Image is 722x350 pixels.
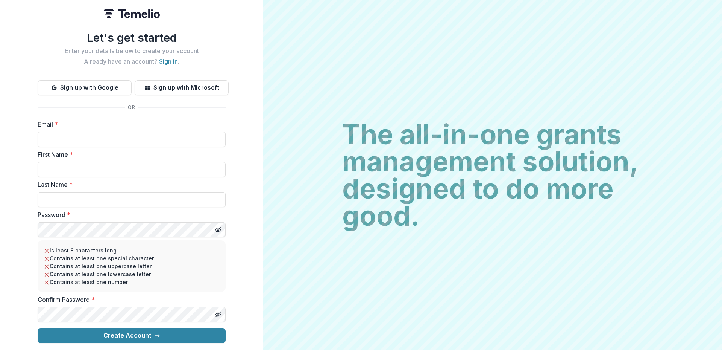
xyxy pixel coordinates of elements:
[44,262,220,270] li: Contains at least one uppercase letter
[38,47,226,55] h2: Enter your details below to create your account
[38,328,226,343] button: Create Account
[38,31,226,44] h1: Let's get started
[38,120,221,129] label: Email
[38,210,221,219] label: Password
[44,270,220,278] li: Contains at least one lowercase letter
[212,309,224,321] button: Toggle password visibility
[38,58,226,65] h2: Already have an account? .
[44,278,220,286] li: Contains at least one number
[212,224,224,236] button: Toggle password visibility
[38,80,132,95] button: Sign up with Google
[103,9,160,18] img: Temelio
[38,180,221,189] label: Last Name
[135,80,229,95] button: Sign up with Microsoft
[44,254,220,262] li: Contains at least one special character
[38,150,221,159] label: First Name
[38,295,221,304] label: Confirm Password
[159,58,178,65] a: Sign in
[44,246,220,254] li: Is least 8 characters long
